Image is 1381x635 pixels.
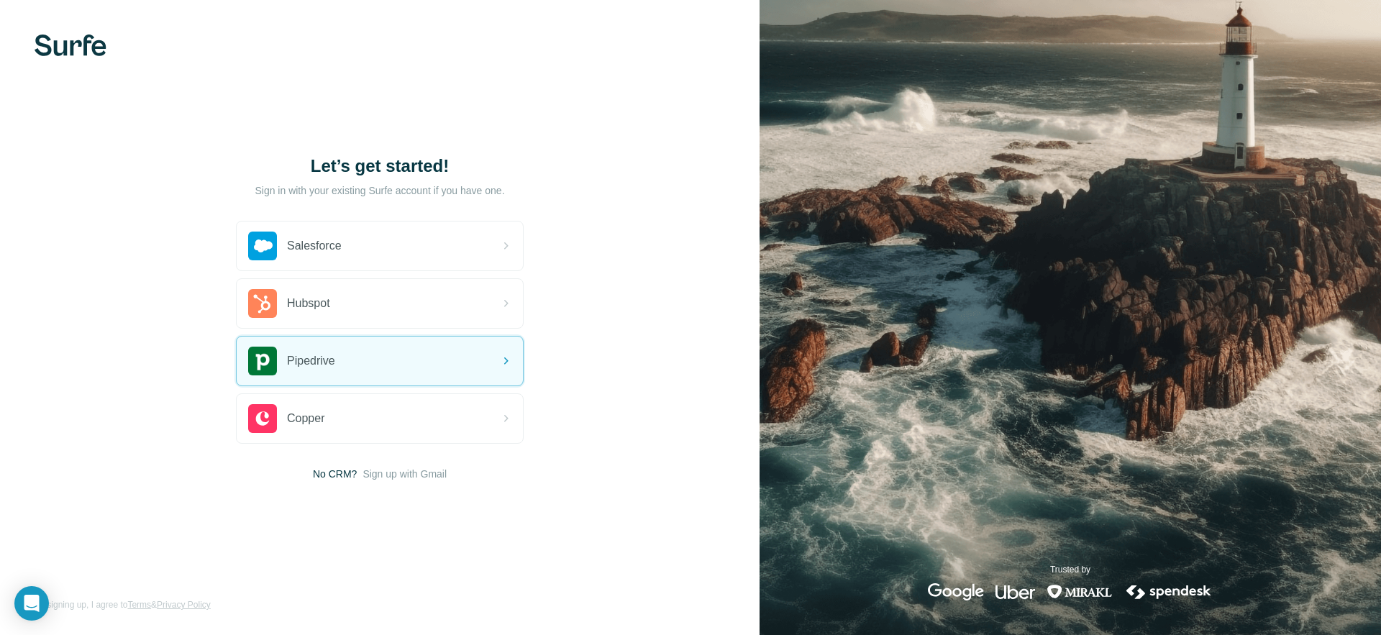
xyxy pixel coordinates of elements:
[35,35,106,56] img: Surfe's logo
[248,347,277,375] img: pipedrive's logo
[287,295,330,312] span: Hubspot
[287,352,335,370] span: Pipedrive
[248,289,277,318] img: hubspot's logo
[248,404,277,433] img: copper's logo
[1047,583,1113,600] img: mirakl's logo
[236,155,524,178] h1: Let’s get started!
[248,232,277,260] img: salesforce's logo
[14,586,49,621] div: Open Intercom Messenger
[287,237,342,255] span: Salesforce
[313,467,357,481] span: No CRM?
[255,183,504,198] p: Sign in with your existing Surfe account if you have one.
[157,600,211,610] a: Privacy Policy
[1050,563,1090,576] p: Trusted by
[995,583,1035,600] img: uber's logo
[287,410,324,427] span: Copper
[363,467,447,481] button: Sign up with Gmail
[35,598,211,611] span: By signing up, I agree to &
[1124,583,1213,600] img: spendesk's logo
[928,583,984,600] img: google's logo
[127,600,151,610] a: Terms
